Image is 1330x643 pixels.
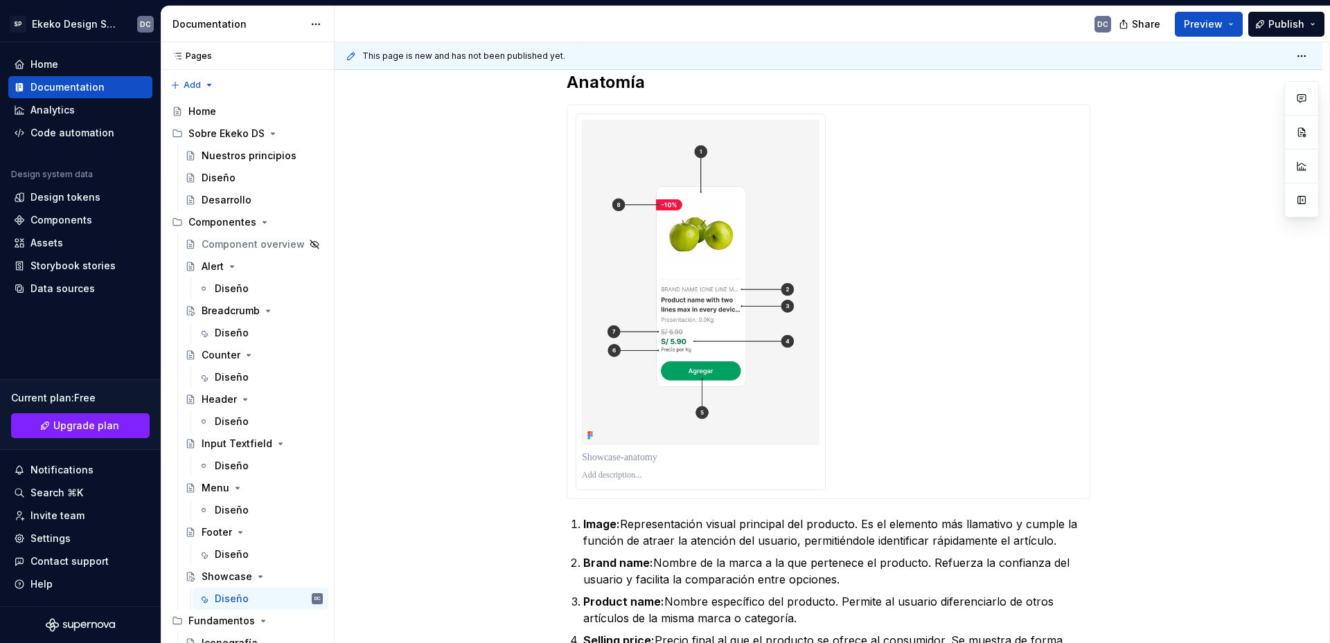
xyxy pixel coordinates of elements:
[32,17,121,31] div: Ekeko Design System
[215,282,249,296] div: Diseño
[215,415,249,428] div: Diseño
[53,419,119,433] span: Upgrade plan
[30,532,71,545] div: Settings
[202,237,305,251] div: Component overview
[30,282,95,296] div: Data sources
[583,516,1090,549] p: Representación visual principal del producto. Es el elemento más llamativo y cumple la función de...
[184,80,201,91] span: Add
[8,527,152,550] a: Settings
[202,304,260,318] div: Breadcrumb
[193,543,328,565] a: Diseño
[166,610,328,632] div: Fundamentos
[193,455,328,477] a: Diseño
[202,481,229,495] div: Menu
[8,573,152,595] button: Help
[215,592,249,606] div: Diseño
[202,348,240,362] div: Counter
[11,413,150,438] a: Upgrade plan
[1097,19,1108,30] div: DC
[30,236,63,250] div: Assets
[567,71,1090,93] h2: Anatomía
[202,260,224,273] div: Alert
[30,463,94,477] div: Notifications
[1112,12,1169,37] button: Share
[172,17,303,31] div: Documentation
[30,486,83,500] div: Search ⌘K
[179,433,328,455] a: Input Textfield
[188,127,265,141] div: Sobre Ekeko DS
[188,614,255,628] div: Fundamentos
[202,525,232,539] div: Footer
[140,19,151,30] div: DC
[179,145,328,167] a: Nuestros principios
[1132,17,1160,31] span: Share
[179,300,328,322] a: Breadcrumb
[179,233,328,255] a: Component overview
[202,570,252,583] div: Showcase
[1248,12,1324,37] button: Publish
[30,509,85,523] div: Invite team
[30,554,109,568] div: Contact support
[30,57,58,71] div: Home
[179,189,328,211] a: Desarrollo
[8,209,152,231] a: Components
[202,149,296,163] div: Nuestros principios
[193,410,328,433] a: Diseño
[583,554,1090,588] p: Nombre de la marca a la que pertenece el producto. Refuerza la confianza del usuario y facilita l...
[166,211,328,233] div: Componentes
[30,577,53,591] div: Help
[8,278,152,300] a: Data sources
[583,595,664,608] strong: Product name:
[166,100,328,123] a: Home
[215,547,249,561] div: Diseño
[8,186,152,208] a: Design tokens
[188,105,216,118] div: Home
[193,278,328,300] a: Diseño
[179,477,328,499] a: Menu
[8,505,152,527] a: Invite team
[30,126,114,140] div: Code automation
[215,459,249,473] div: Diseño
[193,499,328,521] a: Diseño
[1175,12,1243,37] button: Preview
[179,388,328,410] a: Header
[8,76,152,98] a: Documentation
[30,103,75,117] div: Analytics
[30,259,116,273] div: Storybook stories
[11,169,93,180] div: Design system data
[362,51,565,62] span: This page is new and has not been published yet.
[583,556,653,570] strong: Brand name:
[179,167,328,189] a: Diseño
[193,588,328,610] a: DiseñoDC
[202,392,237,406] div: Header
[10,16,26,33] div: SP
[30,213,92,227] div: Components
[8,459,152,481] button: Notifications
[166,51,212,62] div: Pages
[202,193,251,207] div: Desarrollo
[583,517,620,531] strong: Image:
[215,370,249,384] div: Diseño
[8,99,152,121] a: Analytics
[46,618,115,632] svg: Supernova Logo
[179,565,328,588] a: Showcase
[30,190,100,204] div: Design tokens
[166,75,218,95] button: Add
[8,482,152,504] button: Search ⌘K
[8,232,152,254] a: Assets
[30,80,105,94] div: Documentation
[188,215,256,229] div: Componentes
[193,366,328,388] a: Diseño
[193,322,328,344] a: Diseño
[166,123,328,145] div: Sobre Ekeko DS
[202,437,272,451] div: Input Textfield
[179,521,328,543] a: Footer
[11,391,150,405] div: Current plan : Free
[3,9,158,39] button: SPEkeko Design SystemDC
[215,326,249,340] div: Diseño
[179,255,328,278] a: Alert
[1268,17,1304,31] span: Publish
[8,53,152,75] a: Home
[583,593,1090,626] p: Nombre específico del producto. Permite al usuario diferenciarlo de otros artículos de la misma m...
